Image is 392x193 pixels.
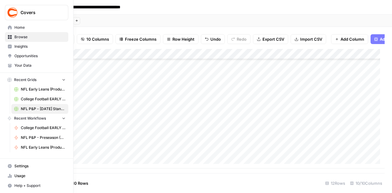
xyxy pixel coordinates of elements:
span: Usage [14,173,66,179]
a: Your Data [5,61,68,70]
div: 10/10 Columns [348,178,385,188]
button: Add Column [331,34,368,44]
span: NFL Early Leans (Production) [21,145,66,150]
span: Add 10 Rows [64,180,88,186]
a: Insights [5,42,68,51]
span: Undo [210,36,221,42]
span: Freeze Columns [125,36,156,42]
a: Opportunities [5,51,68,61]
button: 10 Columns [77,34,113,44]
a: Settings [5,161,68,171]
button: Freeze Columns [115,34,160,44]
button: Redo [227,34,251,44]
a: NFL Early Leans (Production) Grid (1) [11,84,68,94]
span: Insights [14,44,66,49]
span: Home [14,25,66,30]
a: NFL P&P - [DATE] Standard (Production) Grid (1) [11,104,68,114]
button: Export CSV [253,34,288,44]
span: Redo [237,36,247,42]
img: Covers Logo [7,7,18,18]
span: NFL P&P - Preseason (Production) [21,135,66,140]
a: College Football EARLY LEANS (Production) Grid (1) [11,94,68,104]
a: Home [5,23,68,32]
span: Browse [14,34,66,40]
div: 12 Rows [323,178,348,188]
span: Covers [21,9,58,16]
span: Settings [14,163,66,169]
span: Your Data [14,63,66,68]
button: Recent Grids [5,75,68,84]
span: Import CSV [300,36,322,42]
button: Help + Support [5,181,68,191]
a: NFL P&P - Preseason (Production) [11,133,68,143]
a: Usage [5,171,68,181]
a: Browse [5,32,68,42]
button: Undo [201,34,225,44]
span: 10 Columns [86,36,109,42]
a: College Football EARLY LEANS (Production) [11,123,68,133]
span: Add Column [341,36,364,42]
span: NFL Early Leans (Production) Grid (1) [21,87,66,92]
span: Export CSV [262,36,284,42]
button: Recent Workflows [5,114,68,123]
span: Recent Workflows [14,116,46,121]
span: Recent Grids [14,77,36,83]
button: Row Height [163,34,198,44]
span: Opportunities [14,53,66,59]
span: Row Height [172,36,194,42]
span: College Football EARLY LEANS (Production) [21,125,66,131]
span: NFL P&P - [DATE] Standard (Production) Grid (1) [21,106,66,112]
span: College Football EARLY LEANS (Production) Grid (1) [21,96,66,102]
a: NFL Early Leans (Production) [11,143,68,152]
button: Workspace: Covers [5,5,68,20]
span: Help + Support [14,183,66,188]
button: Import CSV [291,34,326,44]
